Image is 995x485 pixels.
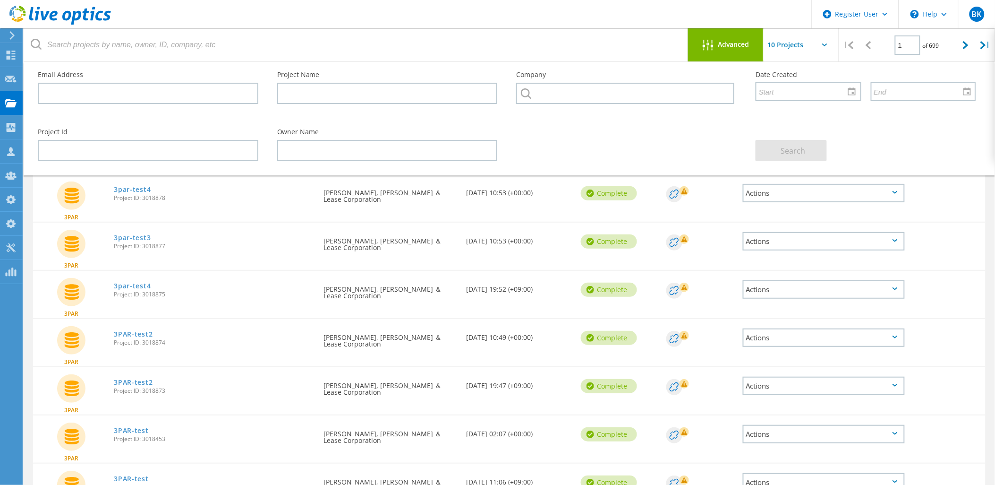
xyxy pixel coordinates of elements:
[972,10,982,18] span: BK
[114,476,148,482] a: 3PAR-test
[114,186,151,193] a: 3par-test4
[462,174,576,206] div: [DATE] 10:53 (+00:00)
[462,271,576,302] div: [DATE] 19:52 (+09:00)
[114,331,153,338] a: 3PAR-test2
[319,174,462,212] div: [PERSON_NAME], [PERSON_NAME] ＆ Lease Corporation
[743,425,905,443] div: Actions
[114,195,314,201] span: Project ID: 3018878
[581,234,637,249] div: Complete
[743,280,905,299] div: Actions
[757,82,853,100] input: Start
[718,41,749,48] span: Advanced
[756,71,976,78] label: Date Created
[114,283,151,289] a: 3par-test4
[114,388,314,394] span: Project ID: 3018873
[743,232,905,251] div: Actions
[114,234,151,241] a: 3par-test3
[24,28,689,61] input: Search projects by name, owner, ID, company, etc
[319,416,462,453] div: [PERSON_NAME], [PERSON_NAME] ＆ Lease Corporation
[64,456,78,461] span: 3PAR
[976,28,995,62] div: |
[9,20,111,26] a: Live Optics Dashboard
[114,243,314,249] span: Project ID: 3018877
[114,427,148,434] a: 3PAR-test
[743,377,905,395] div: Actions
[114,292,314,297] span: Project ID: 3018875
[839,28,859,62] div: |
[462,367,576,398] div: [DATE] 19:47 (+09:00)
[516,71,737,78] label: Company
[64,407,78,413] span: 3PAR
[38,129,258,135] label: Project Id
[64,263,78,268] span: 3PAR
[462,223,576,254] div: [DATE] 10:53 (+00:00)
[581,331,637,345] div: Complete
[319,271,462,309] div: [PERSON_NAME], [PERSON_NAME] ＆ Lease Corporation
[277,129,498,135] label: Owner Name
[581,427,637,442] div: Complete
[319,223,462,260] div: [PERSON_NAME], [PERSON_NAME] ＆ Lease Corporation
[581,186,637,200] div: Complete
[756,140,827,161] button: Search
[38,71,258,78] label: Email Address
[743,184,905,202] div: Actions
[462,416,576,447] div: [DATE] 02:07 (+00:00)
[114,436,314,442] span: Project ID: 3018453
[581,283,637,297] div: Complete
[64,215,78,220] span: 3PAR
[743,329,905,347] div: Actions
[910,10,919,18] svg: \n
[319,367,462,405] div: [PERSON_NAME], [PERSON_NAME] ＆ Lease Corporation
[277,71,498,78] label: Project Name
[781,146,806,156] span: Search
[114,340,314,346] span: Project ID: 3018874
[581,379,637,393] div: Complete
[923,42,939,50] span: of 699
[872,82,969,100] input: End
[319,319,462,357] div: [PERSON_NAME], [PERSON_NAME] ＆ Lease Corporation
[64,311,78,317] span: 3PAR
[114,379,153,386] a: 3PAR-test2
[64,359,78,365] span: 3PAR
[462,319,576,350] div: [DATE] 10:49 (+00:00)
